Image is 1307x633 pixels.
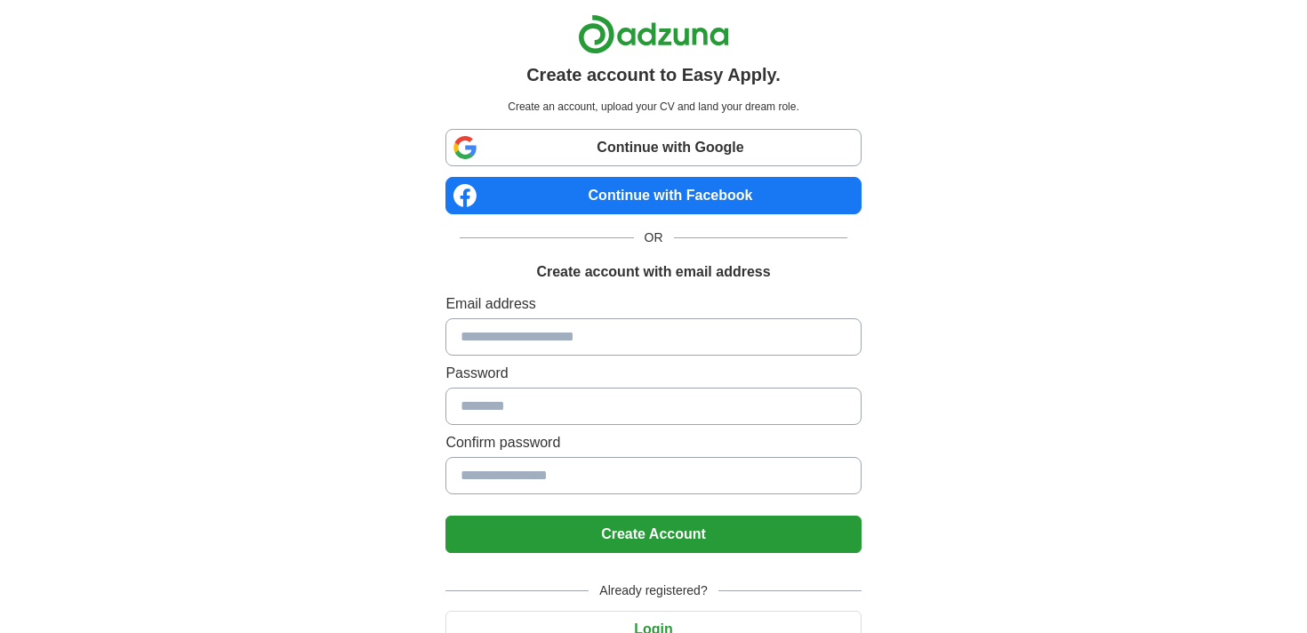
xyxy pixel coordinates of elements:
[445,363,861,384] label: Password
[589,581,718,600] span: Already registered?
[445,129,861,166] a: Continue with Google
[578,14,729,54] img: Adzuna logo
[445,293,861,315] label: Email address
[526,61,781,88] h1: Create account to Easy Apply.
[445,516,861,553] button: Create Account
[445,432,861,453] label: Confirm password
[536,261,770,283] h1: Create account with email address
[445,177,861,214] a: Continue with Facebook
[634,228,674,247] span: OR
[449,99,857,115] p: Create an account, upload your CV and land your dream role.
